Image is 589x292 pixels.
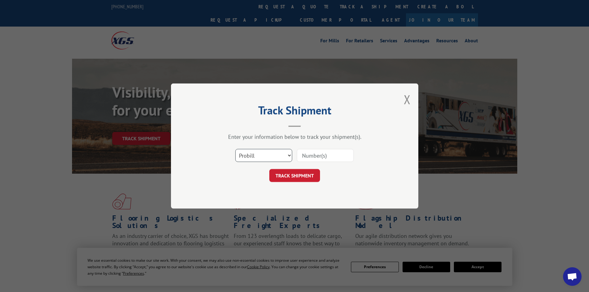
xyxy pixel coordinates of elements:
input: Number(s) [297,149,354,162]
button: Close modal [404,91,411,108]
a: Open chat [563,267,582,286]
button: TRACK SHIPMENT [269,169,320,182]
h2: Track Shipment [202,106,387,118]
div: Enter your information below to track your shipment(s). [202,133,387,140]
